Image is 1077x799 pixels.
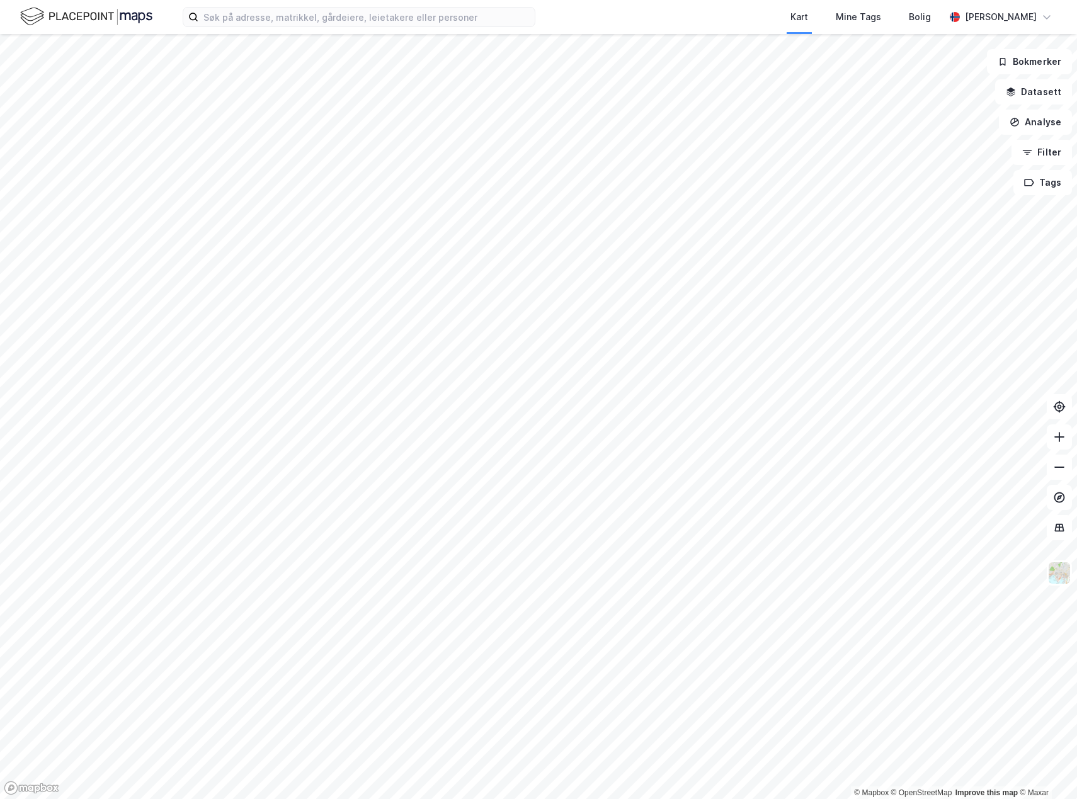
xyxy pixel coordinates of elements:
[790,9,808,25] div: Kart
[909,9,931,25] div: Bolig
[999,110,1072,135] button: Analyse
[20,6,152,28] img: logo.f888ab2527a4732fd821a326f86c7f29.svg
[1047,561,1071,585] img: Z
[995,79,1072,105] button: Datasett
[4,781,59,795] a: Mapbox homepage
[1013,170,1072,195] button: Tags
[955,788,1018,797] a: Improve this map
[198,8,535,26] input: Søk på adresse, matrikkel, gårdeiere, leietakere eller personer
[891,788,952,797] a: OpenStreetMap
[987,49,1072,74] button: Bokmerker
[1011,140,1072,165] button: Filter
[965,9,1037,25] div: [PERSON_NAME]
[854,788,889,797] a: Mapbox
[1014,739,1077,799] iframe: Chat Widget
[836,9,881,25] div: Mine Tags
